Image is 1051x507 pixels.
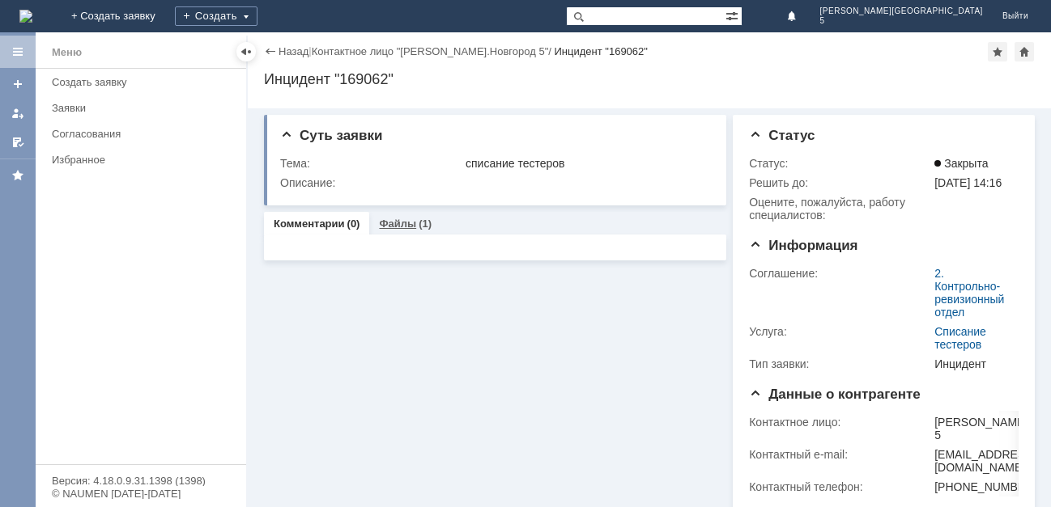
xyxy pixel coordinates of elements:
[5,71,31,97] a: Создать заявку
[988,42,1007,61] div: Добавить в избранное
[749,176,931,189] div: Решить до:
[236,42,256,61] div: Скрыть меню
[749,325,931,338] div: Услуга:
[45,121,243,146] a: Согласования
[749,267,931,280] div: Соглашение:
[749,157,931,170] div: Статус:
[312,45,549,57] a: Контактное лицо "[PERSON_NAME].Новгород 5"
[52,43,82,62] div: Меню
[274,218,345,230] a: Комментарии
[52,475,230,486] div: Версия: 4.18.0.9.31.1398 (1398)
[19,10,32,23] img: logo
[749,128,815,143] span: Статус
[52,488,230,499] div: © NAUMEN [DATE]-[DATE]
[934,267,1004,319] a: 2. Контрольно-ревизионный отдел
[19,10,32,23] a: Перейти на домашнюю страницу
[175,6,257,26] div: Создать
[312,45,555,57] div: /
[347,218,360,230] div: (0)
[934,325,986,351] a: Списание тестеров
[749,357,931,370] div: Тип заявки:
[264,71,1035,87] div: Инцидент "169062"
[52,128,236,140] div: Согласования
[555,45,648,57] div: Инцидент "169062"
[934,176,1002,189] span: [DATE] 14:16
[52,102,236,114] div: Заявки
[1015,42,1034,61] div: Сделать домашней страницей
[45,70,243,95] a: Создать заявку
[749,238,857,253] span: Информация
[934,357,1012,370] div: Инцидент
[749,448,931,461] div: Контактный e-mail:
[45,95,243,120] a: Заявки
[749,196,931,222] div: Oцените, пожалуйста, работу специалистов:
[280,128,382,143] span: Суть заявки
[749,416,931,429] div: Контактное лицо:
[725,7,742,23] span: Расширенный поиск
[308,44,311,57] div: |
[934,157,988,170] span: Закрыта
[749,480,931,493] div: Контактный телефон:
[749,387,921,402] span: Данные о контрагенте
[280,157,462,170] div: Тема:
[379,218,416,230] a: Файлы
[419,218,432,230] div: (1)
[279,45,308,57] a: Назад
[5,100,31,126] a: Мои заявки
[820,16,983,26] span: 5
[280,176,709,189] div: Описание:
[52,154,219,166] div: Избранное
[5,129,31,155] a: Мои согласования
[820,6,983,16] span: [PERSON_NAME][GEOGRAPHIC_DATA]
[52,76,236,88] div: Создать заявку
[466,157,706,170] div: списание тестеров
